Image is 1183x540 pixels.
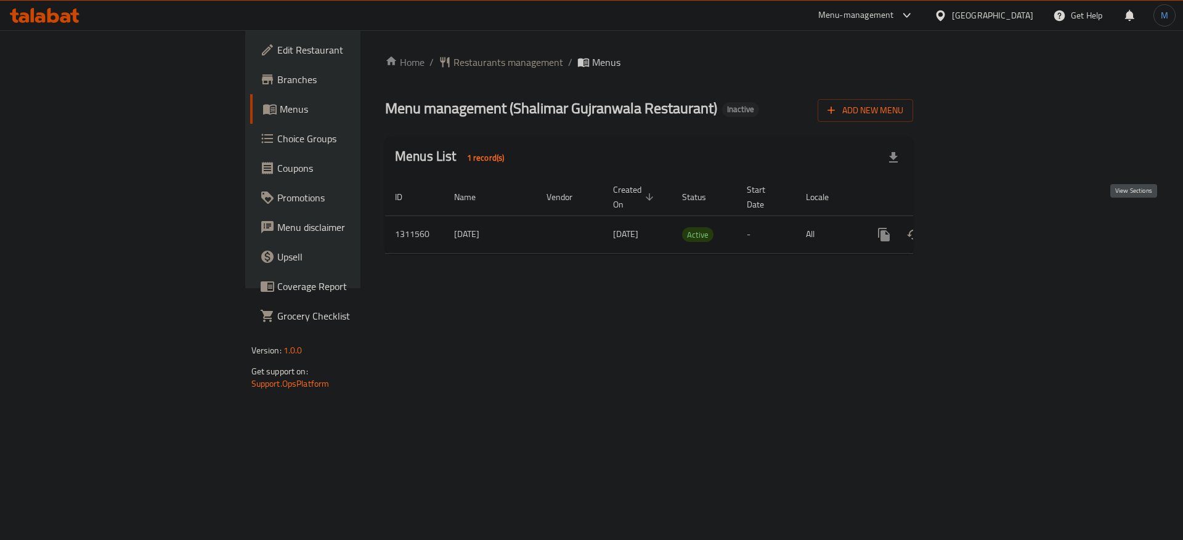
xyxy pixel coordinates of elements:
a: Branches [250,65,443,94]
span: 1 record(s) [460,152,512,164]
span: Vendor [547,190,588,204]
div: Active [682,227,713,242]
a: Upsell [250,242,443,272]
span: Branches [277,72,433,87]
span: Active [682,228,713,242]
span: Inactive [722,104,759,115]
span: Coverage Report [277,279,433,294]
a: Restaurants management [439,55,563,70]
span: Menu disclaimer [277,220,433,235]
td: All [796,216,860,253]
span: Get support on: [251,363,308,379]
span: ID [395,190,418,204]
div: [GEOGRAPHIC_DATA] [952,9,1033,22]
span: Menus [280,102,433,116]
td: - [737,216,796,253]
nav: breadcrumb [385,55,913,70]
a: Promotions [250,183,443,212]
a: Support.OpsPlatform [251,376,330,392]
span: Version: [251,342,282,358]
span: [DATE] [613,226,638,242]
span: Start Date [747,182,781,212]
span: Coupons [277,161,433,175]
a: Grocery Checklist [250,301,443,331]
span: Choice Groups [277,131,433,146]
a: Coverage Report [250,272,443,301]
span: Menus [592,55,620,70]
a: Coupons [250,153,443,183]
a: Choice Groups [250,124,443,153]
span: Menu management ( Shalimar Gujranwala Restaurant ) [385,94,717,122]
a: Menus [250,94,443,124]
table: enhanced table [385,179,998,254]
div: Export file [879,143,908,172]
span: Restaurants management [453,55,563,70]
button: more [869,220,899,249]
span: M [1161,9,1168,22]
span: Promotions [277,190,433,205]
a: Edit Restaurant [250,35,443,65]
td: [DATE] [444,216,537,253]
button: Add New Menu [818,99,913,122]
th: Actions [860,179,998,216]
span: Add New Menu [827,103,903,118]
span: Upsell [277,249,433,264]
span: Status [682,190,722,204]
span: 1.0.0 [283,342,303,358]
a: Menu disclaimer [250,212,443,242]
div: Total records count [460,148,512,167]
div: Inactive [722,102,759,117]
li: / [568,55,572,70]
span: Grocery Checklist [277,308,433,323]
span: Created On [613,182,657,212]
span: Edit Restaurant [277,42,433,57]
span: Locale [806,190,845,204]
h2: Menus List [395,147,511,167]
span: Name [454,190,492,204]
div: Menu-management [818,8,894,23]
